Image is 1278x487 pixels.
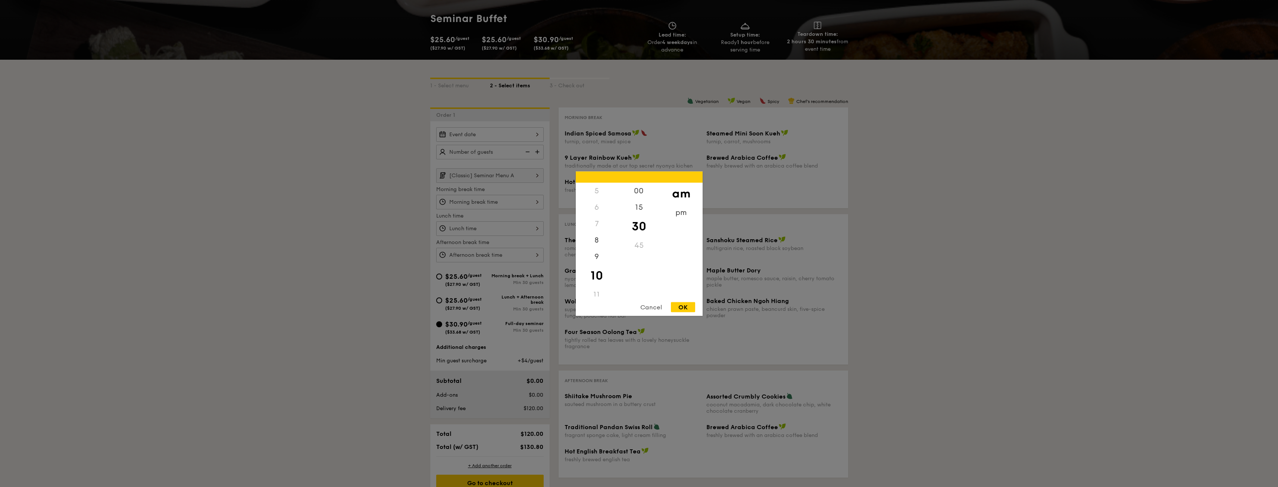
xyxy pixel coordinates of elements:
[671,302,695,312] div: OK
[660,204,702,221] div: pm
[618,215,660,237] div: 30
[618,237,660,253] div: 45
[576,215,618,232] div: 7
[576,248,618,265] div: 9
[618,182,660,199] div: 00
[576,286,618,303] div: 11
[576,232,618,248] div: 8
[576,182,618,199] div: 5
[660,182,702,204] div: am
[618,199,660,215] div: 15
[576,265,618,286] div: 10
[633,302,669,312] div: Cancel
[576,199,618,215] div: 6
